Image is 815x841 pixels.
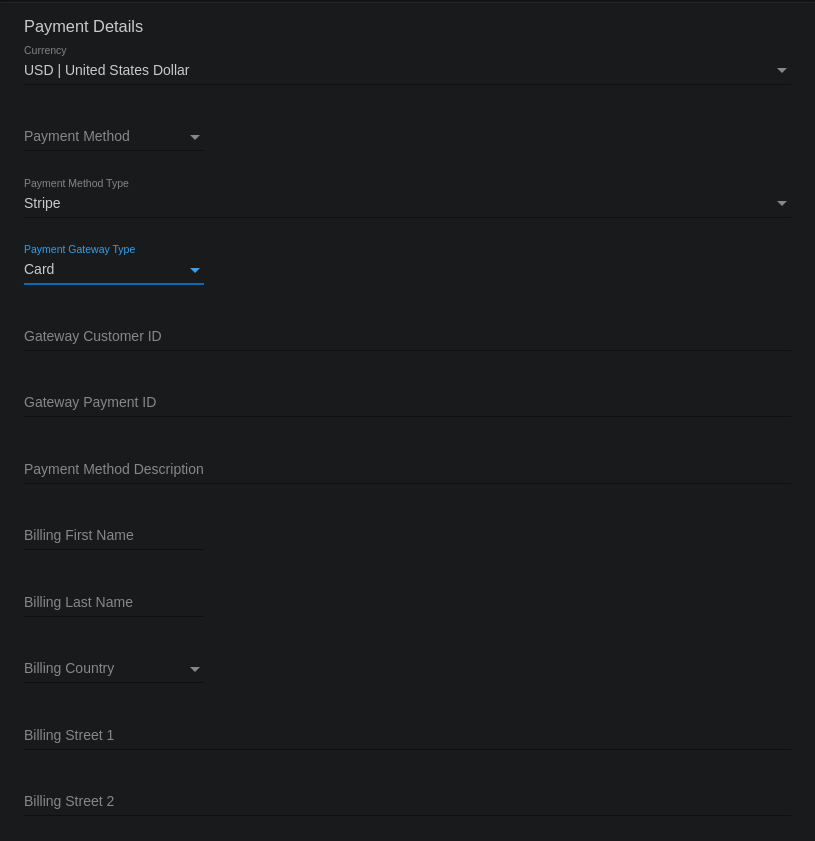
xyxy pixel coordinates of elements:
[24,660,114,676] span: Billing Country
[24,261,54,277] span: Card
[24,728,791,744] input: Billing Street 1
[24,128,130,144] span: Payment Method
[24,329,791,345] input: Gateway Customer ID
[24,661,204,677] mat-select: Billing Country
[24,196,791,212] mat-select: Payment Method Type
[24,63,791,79] mat-select: Currency
[24,462,791,478] input: Payment Method Description
[24,195,61,211] span: Stripe
[24,794,791,810] input: Billing Street 2
[24,129,204,145] mat-select: Payment Method
[24,595,204,611] input: Billing Last Name
[24,2,791,36] h3: Payment Details
[24,62,189,78] span: USD | United States Dollar
[24,395,791,411] input: Gateway Payment ID
[24,262,204,278] mat-select: Payment Gateway Type
[24,528,204,544] input: Billing First Name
